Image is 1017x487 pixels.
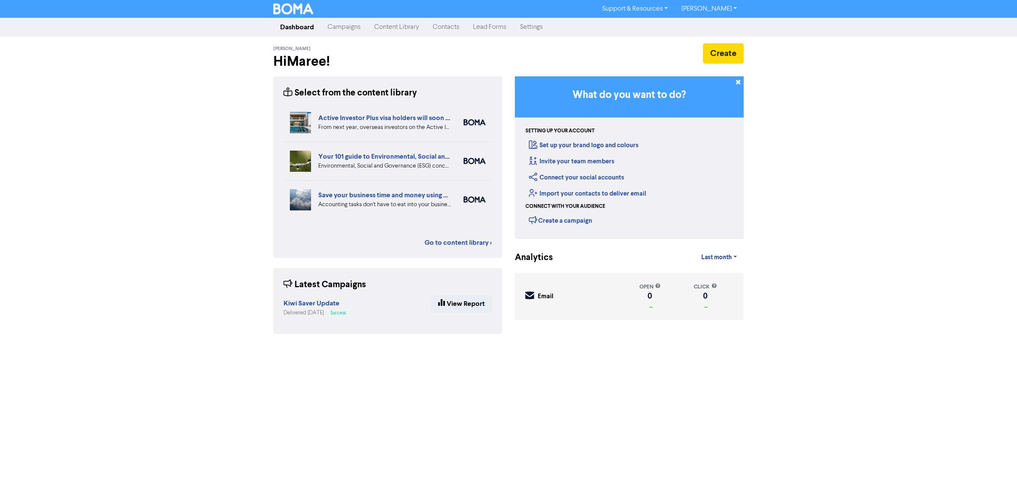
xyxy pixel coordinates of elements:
a: Dashboard [273,19,321,36]
img: boma_accounting [464,196,486,203]
span: Success [331,311,346,315]
div: Email [538,292,553,302]
div: open [639,283,661,291]
span: _ [647,302,653,308]
a: Import your contacts to deliver email [529,190,646,198]
a: Support & Resources [595,2,675,16]
div: Connect with your audience [525,203,605,210]
div: Select from the content library [283,87,417,100]
div: Getting Started in BOMA [515,76,744,239]
a: Content Library [367,19,426,36]
a: Lead Forms [466,19,513,36]
img: BOMA Logo [273,3,313,14]
strong: Kiwi Saver Update [283,299,339,308]
div: Delivered [DATE] [283,309,349,317]
a: Invite your team members [529,157,614,165]
button: Create [703,43,744,64]
h2: Hi Maree ! [273,53,502,70]
a: Contacts [426,19,466,36]
a: Go to content library > [425,238,492,248]
a: Your 101 guide to Environmental, Social and Governance (ESG) [318,152,506,161]
span: Last month [701,254,732,261]
span: [PERSON_NAME] [273,46,311,52]
a: Set up your brand logo and colours [529,141,639,149]
a: Connect your social accounts [529,174,624,182]
div: click [694,283,717,291]
a: Settings [513,19,550,36]
a: Active Investor Plus visa holders will soon be able to buy NZ property [318,114,528,122]
iframe: Chat Widget [975,446,1017,487]
div: Environmental, Social and Governance (ESG) concerns are a vital part of running a business. Our 1... [318,162,451,171]
div: Accounting tasks don’t have to eat into your business time. With the right cloud accounting softw... [318,200,451,209]
h3: What do you want to do? [528,89,731,101]
div: From next year, overseas investors on the Active Investor Plus visa will be able to buy NZ proper... [318,123,451,132]
a: View Report [431,295,492,313]
img: boma [464,158,486,164]
div: 0 [639,293,661,299]
img: boma [464,119,486,126]
span: _ [703,302,708,308]
a: Kiwi Saver Update [283,300,339,307]
a: Last month [695,249,744,266]
div: Analytics [515,251,542,264]
a: Campaigns [321,19,367,36]
a: [PERSON_NAME] [675,2,744,16]
div: Latest Campaigns [283,278,366,291]
div: Setting up your account [525,127,595,135]
div: 0 [694,293,717,299]
a: Save your business time and money using cloud accounting [318,191,497,199]
div: Create a campaign [529,214,592,227]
